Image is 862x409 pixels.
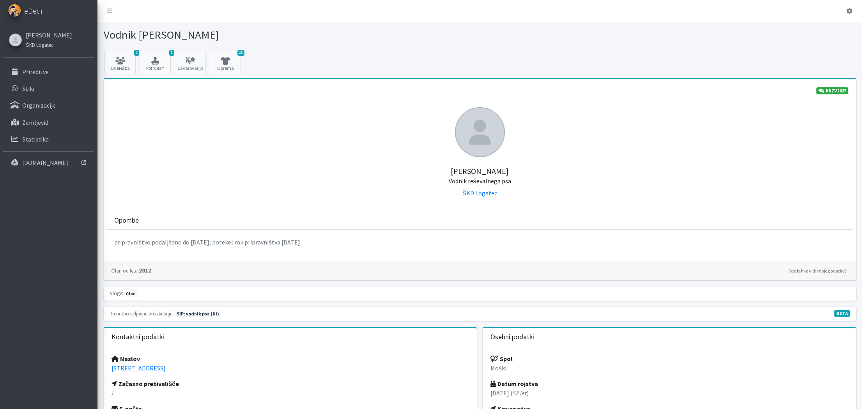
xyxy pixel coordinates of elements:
p: Moški [490,363,848,373]
span: V fazi razvoja [834,310,850,317]
strong: Začasno prebivališče [112,380,179,388]
a: [DOMAIN_NAME] [3,155,94,170]
p: Organizacije [22,101,56,109]
h3: Opombe [114,216,139,225]
span: eDedi [24,5,42,17]
a: Zemljevid [3,115,94,130]
a: ŠKD Logatec [462,189,497,197]
a: 7 Udeležba [104,51,136,74]
a: Statistika [3,131,94,147]
a: 26 Oprema [210,51,241,74]
small: Vloge: [110,290,123,296]
span: 26 [237,50,244,56]
a: Stiki [3,81,94,96]
a: Zavarovanja [175,51,206,74]
a: Organizacije [3,97,94,113]
strong: 2012 [112,266,151,274]
a: Kdo lahko vidi moje podatke? [786,266,848,276]
a: KNZV2025 [816,87,848,94]
h5: [PERSON_NAME] [112,157,848,185]
p: Statistika [22,135,49,143]
small: Član od leta: [112,267,139,274]
a: Prireditve [3,64,94,80]
em: 52 let [513,389,527,397]
span: 1 [169,50,174,56]
span: 7 [134,50,139,56]
p: / [112,388,469,398]
p: Stiki [22,85,34,92]
strong: Datum rojstva [490,380,538,388]
h1: Vodnik [PERSON_NAME] [104,28,477,42]
small: ŠKD Logatec [26,42,53,48]
strong: Naslov [112,355,140,363]
a: [STREET_ADDRESS] [112,364,166,372]
p: pripravništvo podaljšano do [DATE]; potekel rok pripravništva [DATE] [114,237,845,247]
span: Naslednja preizkušnja: jesen 2026 [175,310,221,317]
a: ŠKD Logatec [26,40,72,49]
button: 1 Potrdila [140,51,171,74]
p: Zemljevid [22,119,48,126]
span: član [124,290,138,297]
p: Prireditve [22,68,49,76]
h3: Osebni podatki [490,333,534,341]
h3: Kontaktni podatki [112,333,164,341]
a: [PERSON_NAME] [26,30,72,40]
small: Vodnik reševalnega psa [449,177,511,185]
small: Trenutno veljavne preizkušnje: [110,310,173,317]
p: [DATE] ( ) [490,388,848,398]
p: [DOMAIN_NAME] [22,159,68,166]
strong: Spol [490,355,513,363]
img: eDedi [8,4,21,17]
